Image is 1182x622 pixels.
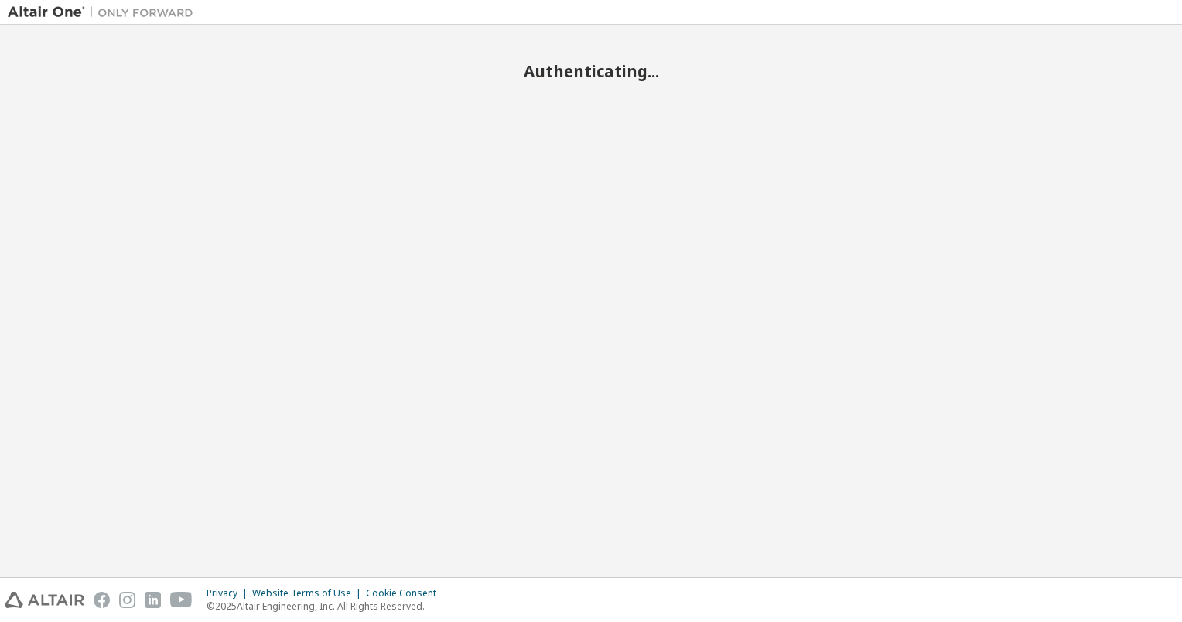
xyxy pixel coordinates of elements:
[5,592,84,608] img: altair_logo.svg
[8,5,201,20] img: Altair One
[366,587,446,600] div: Cookie Consent
[145,592,161,608] img: linkedin.svg
[207,587,252,600] div: Privacy
[207,600,446,613] p: © 2025 Altair Engineering, Inc. All Rights Reserved.
[8,61,1174,81] h2: Authenticating...
[119,592,135,608] img: instagram.svg
[252,587,366,600] div: Website Terms of Use
[170,592,193,608] img: youtube.svg
[94,592,110,608] img: facebook.svg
